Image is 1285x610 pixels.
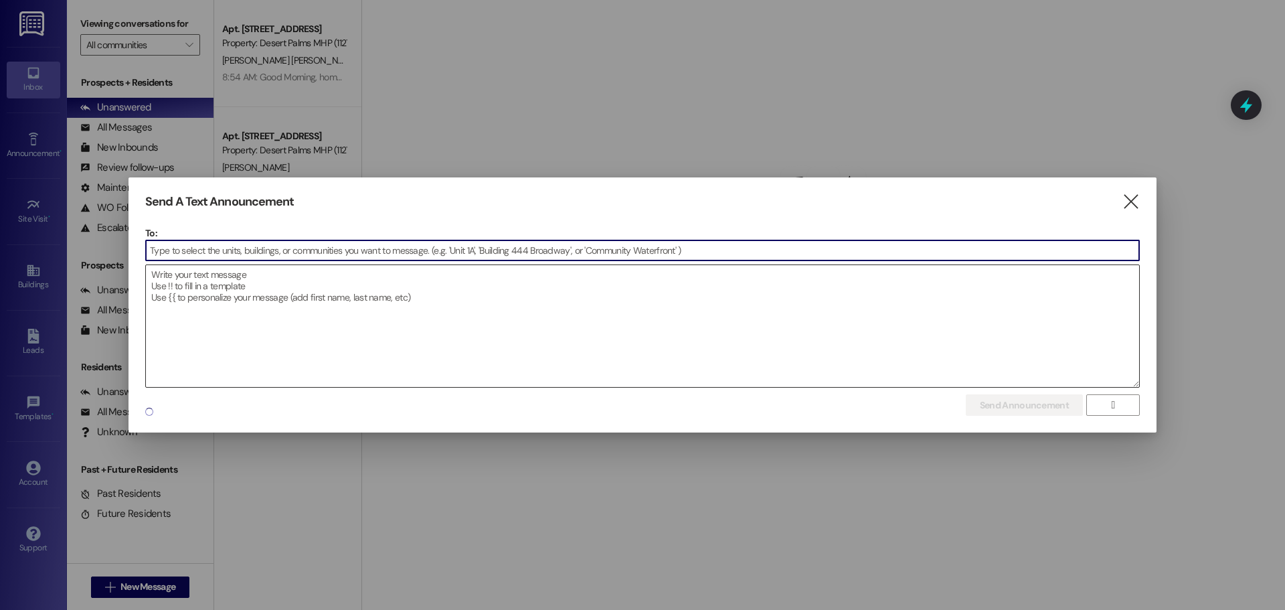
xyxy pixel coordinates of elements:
i:  [1122,195,1140,209]
h3: Send A Text Announcement [145,194,294,210]
p: To: [145,226,1140,240]
button: Send Announcement [966,394,1083,416]
i:  [1108,400,1118,410]
input: Type to select the units, buildings, or communities you want to message. (e.g. 'Unit 1A', 'Buildi... [146,240,1139,260]
span: Send Announcement [980,398,1069,412]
